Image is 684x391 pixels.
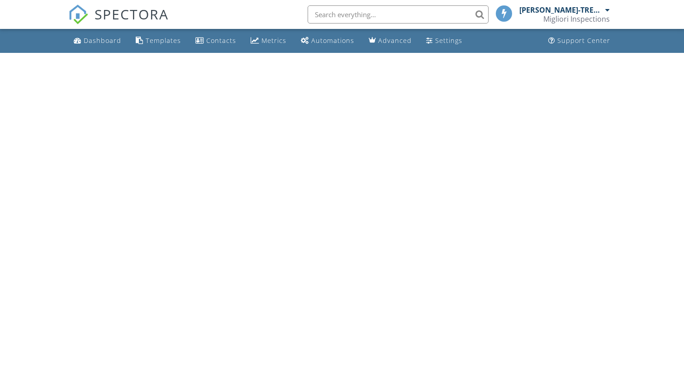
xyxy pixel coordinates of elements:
[192,33,240,49] a: Contacts
[378,36,412,45] div: Advanced
[308,5,489,24] input: Search everything...
[70,33,125,49] a: Dashboard
[519,5,603,14] div: [PERSON_NAME]-TREC #23424
[84,36,121,45] div: Dashboard
[132,33,185,49] a: Templates
[365,33,415,49] a: Advanced
[68,5,88,24] img: The Best Home Inspection Software - Spectora
[311,36,354,45] div: Automations
[545,33,614,49] a: Support Center
[543,14,610,24] div: Migliori Inspections
[68,12,169,31] a: SPECTORA
[557,36,610,45] div: Support Center
[95,5,169,24] span: SPECTORA
[261,36,286,45] div: Metrics
[206,36,236,45] div: Contacts
[423,33,466,49] a: Settings
[247,33,290,49] a: Metrics
[297,33,358,49] a: Automations (Basic)
[435,36,462,45] div: Settings
[146,36,181,45] div: Templates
